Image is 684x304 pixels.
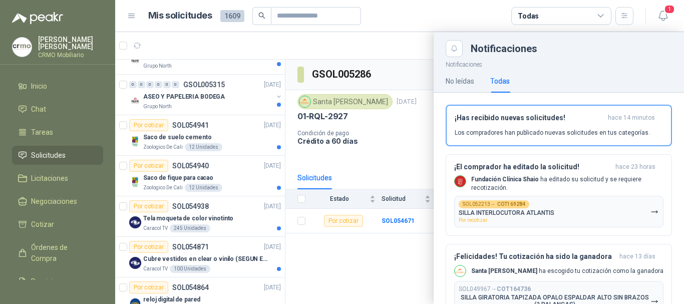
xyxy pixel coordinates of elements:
button: 1 [654,7,672,25]
b: Fundación Clínica Shaio [471,176,539,183]
p: SILLA INTERLOCUTORA ATLANTIS [459,209,554,216]
span: Inicio [31,81,47,92]
div: Notificaciones [471,44,672,54]
img: Company Logo [455,176,466,187]
a: Chat [12,100,103,119]
a: Cotizar [12,215,103,234]
p: [PERSON_NAME] [PERSON_NAME] [38,36,103,50]
p: ha editado su solicitud y se requiere recotización. [471,175,663,192]
a: Tareas [12,123,103,142]
div: No leídas [446,76,474,87]
h3: ¡Felicidades! Tu cotización ha sido la ganadora [454,252,615,261]
span: Remisiones [31,276,68,287]
h3: ¡Has recibido nuevas solicitudes! [455,114,604,122]
img: Company Logo [455,265,466,276]
button: ¡El comprador ha editado la solicitud!hace 23 horas Company LogoFundación Clínica Shaio ha editad... [446,154,672,236]
a: Órdenes de Compra [12,238,103,268]
p: Notificaciones [434,57,684,70]
a: Inicio [12,77,103,96]
div: SOL052213 → [459,200,529,208]
b: Santa [PERSON_NAME] [471,267,537,274]
span: 1 [664,5,675,14]
div: Todas [518,11,539,22]
button: Close [446,40,463,57]
p: SOL049967 → [459,285,531,293]
span: hace 23 horas [615,163,655,171]
button: SOL052213→COT169284SILLA INTERLOCUTORA ATLANTISPor recotizar [454,196,663,227]
div: Todas [490,76,510,87]
span: Por recotizar [459,217,488,223]
span: Solicitudes [31,150,66,161]
span: Tareas [31,127,53,138]
span: hace 13 días [619,252,655,261]
p: ha escogido tu cotización como la ganadora [471,267,663,275]
b: COT164736 [497,285,531,292]
a: Licitaciones [12,169,103,188]
p: Los compradores han publicado nuevas solicitudes en tus categorías. [455,128,650,137]
span: Negociaciones [31,196,77,207]
a: Solicitudes [12,146,103,165]
span: Licitaciones [31,173,68,184]
span: 1609 [220,10,244,22]
span: Cotizar [31,219,54,230]
img: Company Logo [13,38,32,57]
h1: Mis solicitudes [148,9,212,23]
a: Negociaciones [12,192,103,211]
p: CRMO Mobiliario [38,52,103,58]
span: Chat [31,104,46,115]
img: Logo peakr [12,12,63,24]
span: Órdenes de Compra [31,242,94,264]
b: COT169284 [497,202,525,207]
span: hace 14 minutos [608,114,655,122]
span: search [258,12,265,19]
a: Remisiones [12,272,103,291]
h3: ¡El comprador ha editado la solicitud! [454,163,611,171]
button: ¡Has recibido nuevas solicitudes!hace 14 minutos Los compradores han publicado nuevas solicitudes... [446,105,672,146]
